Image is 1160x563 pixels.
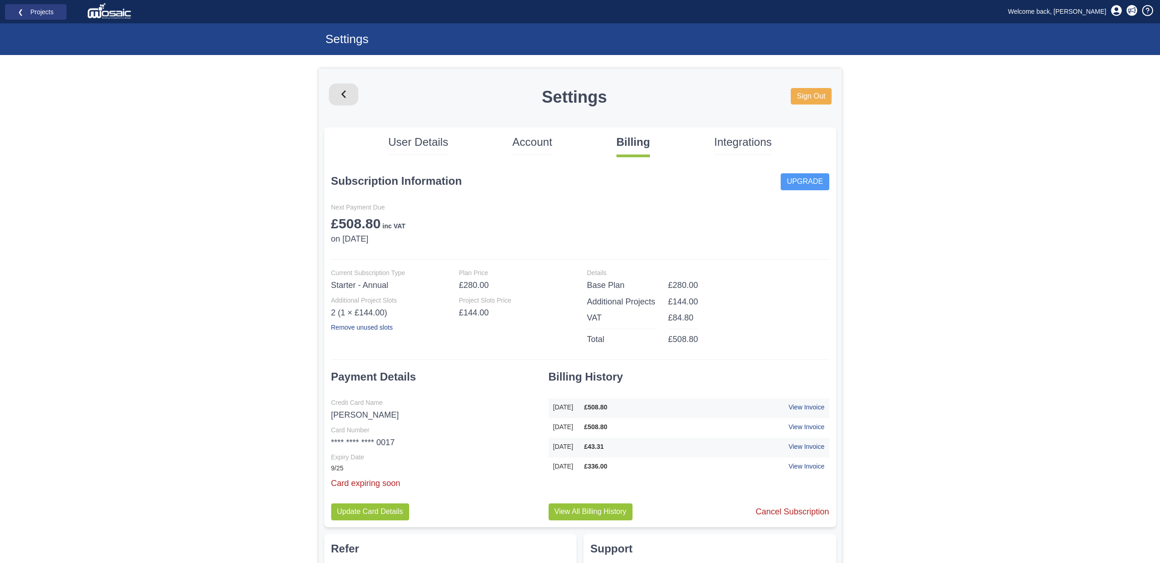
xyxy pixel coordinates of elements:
h1: Settings [542,88,607,106]
p: on [DATE] [331,233,405,245]
div: £508.80 [584,403,607,411]
p: Support [590,541,829,557]
a: View Invoice [788,463,824,470]
a: View Invoice [788,443,824,450]
p: Current Subscription Type [331,269,452,278]
a: UPGRADE [781,173,829,190]
div: £336.00 [584,463,607,470]
p: User Details [388,134,448,150]
div: [DATE] [549,403,573,411]
img: logo_white.png [87,2,133,21]
p: Billing [616,134,650,150]
p: £84.80 [668,312,698,324]
a: View All Billing History [549,503,633,520]
div: £508.80 [584,423,607,431]
p: £280.00 [459,280,580,292]
a: View Invoice [788,423,824,431]
a: Welcome back, [PERSON_NAME] [1001,5,1113,18]
p: £508.80 [668,334,698,346]
p: £280.00 [668,280,698,292]
p: Total [587,334,655,346]
a: Cancel Subscription [755,506,829,518]
p: Details [587,269,829,278]
p: Integrations [714,134,771,150]
a: View Invoice [788,403,824,411]
p: Card expiring soon [331,478,542,490]
div: [DATE] [549,443,573,450]
p: Next Payment Due [331,203,405,212]
p: Billing History [549,369,623,385]
p: Base Plan [587,280,655,292]
p: Additional Project Slots [331,296,452,305]
p: Credit Card Name [331,398,542,408]
p: Subscription Information [331,173,462,189]
p: inc VAT [383,222,405,230]
p: Starter - Annual [331,280,452,292]
a: Sign Out [791,88,831,105]
p: 2 (1 × £144.00) [331,307,452,319]
p: 9/25 [331,464,542,473]
p: Additional Projects [587,296,655,308]
iframe: Chat [1121,522,1153,556]
div: [DATE] [549,463,573,470]
h1: Settings [326,33,660,46]
p: VAT [587,312,655,324]
p: Project Slots Price [459,296,580,305]
p: Payment Details [331,369,416,385]
p: £144.00 [459,307,580,319]
p: [PERSON_NAME] [331,409,542,421]
p: £144.00 [668,296,698,308]
span: £508.80 [331,216,381,231]
p: Expiry Date [331,453,542,462]
p: Account [512,134,552,150]
a: Remove unused slots [331,324,393,331]
a: ❮ Projects [11,6,61,18]
p: Refer [331,541,570,557]
p: Plan Price [459,269,580,278]
div: £43.31 [584,443,604,450]
a: Update Card Details [331,503,409,520]
div: [DATE] [549,423,573,431]
p: Card Number [331,426,542,435]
